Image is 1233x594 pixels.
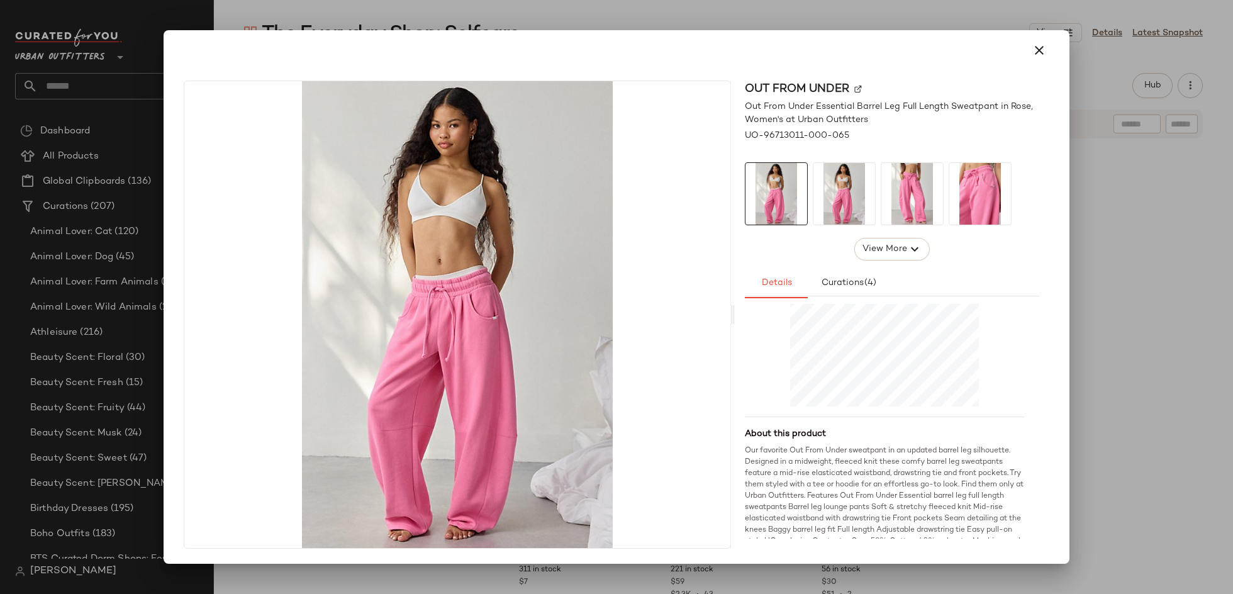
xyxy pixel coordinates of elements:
img: 96713011_065_b4 [949,163,1011,225]
img: 96713011_065_b2 [745,163,807,225]
img: 96713011_065_b2 [813,163,875,225]
button: View More [854,238,930,261]
span: Details [761,278,791,288]
span: Curations [821,278,877,288]
span: View More [862,242,907,257]
span: Out From Under Essential Barrel Leg Full Length Sweatpant in Rose, Women's at Urban Outfitters [745,100,1039,126]
div: About this product [745,427,1024,440]
img: 96713011_065_b2 [184,81,730,548]
span: UO-96713011-000-065 [745,129,849,142]
img: 96713011_065_b3 [881,163,943,225]
img: svg%3e [854,86,862,93]
span: (4) [864,278,876,288]
span: Out From Under [745,81,849,98]
div: Our favorite Out From Under sweatpant in an updated barrel leg silhouette. Designed in a midweigh... [745,445,1024,593]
